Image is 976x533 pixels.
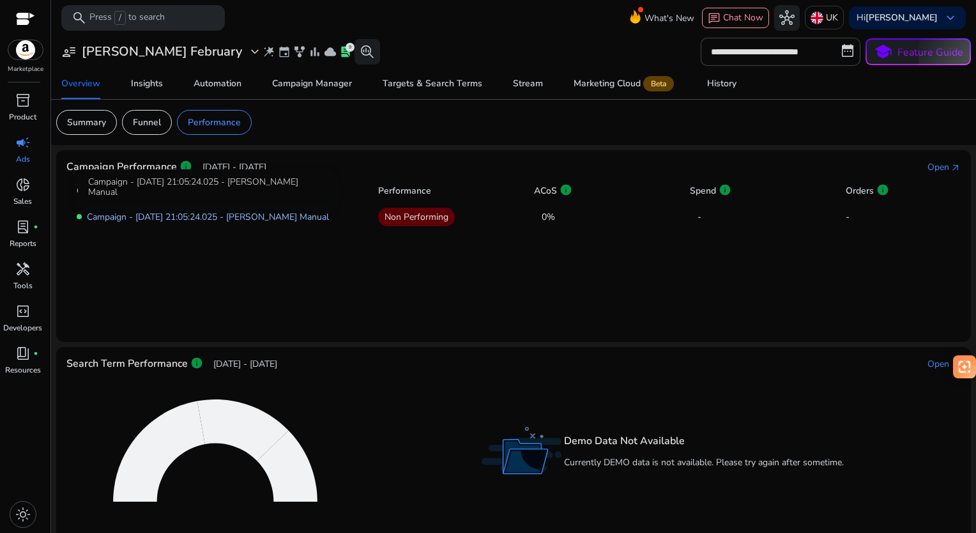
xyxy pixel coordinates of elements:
[950,360,961,370] span: arrow_outward
[644,7,694,29] span: What's New
[9,111,36,123] p: Product
[77,184,144,197] p: Campaign Name
[263,45,275,58] span: wand_stars
[927,357,961,371] a: Openarrow_outward
[61,79,100,88] div: Overview
[574,79,676,89] div: Marketing Cloud
[534,184,557,197] p: ACoS
[15,219,31,235] span: lab_profile
[66,358,188,370] h4: Search Term Performance
[15,304,31,319] span: code_blocks
[564,456,844,469] p: Currently DEMO data is not available. Please try again after sometime.
[690,205,754,229] p: -
[927,357,949,371] div: Open
[66,161,177,173] h4: Campaign Performance
[194,79,241,88] div: Automation
[188,116,241,129] p: Performance
[723,12,763,24] span: Chat Now
[15,177,31,192] span: donut_small
[874,43,892,61] span: school
[61,44,77,59] span: user_attributes
[16,153,30,165] p: Ads
[324,45,337,58] span: cloud
[33,224,38,229] span: fiber_manual_record
[15,93,31,108] span: inventory_2
[857,13,938,22] p: Hi
[10,238,36,249] p: Reports
[779,10,795,26] span: hub
[13,196,32,207] p: Sales
[702,8,769,28] button: chatChat Now
[67,116,106,129] p: Summary
[897,45,963,60] p: Feature Guide
[927,160,961,174] a: Openarrow_outward
[278,45,291,58] span: event
[213,357,277,371] p: [DATE] - [DATE]
[190,357,203,369] span: info
[534,205,585,229] p: 0%
[339,45,352,58] span: lab_profile
[865,12,938,24] b: [PERSON_NAME]
[707,79,736,88] div: History
[708,12,721,25] span: chat
[643,76,674,91] span: Beta
[360,44,375,59] span: search_insights
[78,169,333,205] div: Campaign - [DATE] 21:05:24.025 - [PERSON_NAME] Manual
[865,38,971,65] button: schoolFeature Guide
[943,10,958,26] span: keyboard_arrow_down
[690,184,716,197] p: Spend
[15,261,31,277] span: handyman
[950,163,961,173] span: arrow_outward
[33,351,38,356] span: fiber_manual_record
[378,208,455,226] p: Non Performing
[3,322,42,334] p: Developers
[89,11,165,25] p: Press to search
[719,183,731,196] span: info
[346,43,355,52] div: 9
[13,280,33,291] p: Tools
[8,65,43,74] p: Marketplace
[309,45,321,58] span: bar_chart
[114,11,126,25] span: /
[564,435,685,447] h4: Demo Data Not Available
[5,364,41,376] p: Resources
[202,160,266,174] p: [DATE] - [DATE]
[846,210,919,224] p: -
[383,79,482,88] div: Targets & Search Terms
[774,5,800,31] button: hub
[131,79,163,88] div: Insights
[82,44,242,59] h3: [PERSON_NAME] February
[87,211,329,223] a: Campaign - [DATE] 21:05:24.025 - [PERSON_NAME] Manual
[482,427,561,475] img: no_data_found_dark.svg
[15,135,31,150] span: campaign
[15,346,31,361] span: book_4
[293,45,306,58] span: family_history
[8,40,43,59] img: amazon.svg
[133,116,161,129] p: Funnel
[846,184,874,197] p: Orders
[72,10,87,26] span: search
[876,183,889,196] span: info
[179,160,192,173] span: info
[355,39,380,65] button: search_insights
[513,79,543,88] div: Stream
[247,44,263,59] span: expand_more
[378,184,431,197] p: Performance
[560,183,572,196] span: info
[811,12,823,24] img: uk.svg
[927,160,949,174] div: Open
[15,507,31,522] span: light_mode
[272,79,352,88] div: Campaign Manager
[826,6,838,29] p: UK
